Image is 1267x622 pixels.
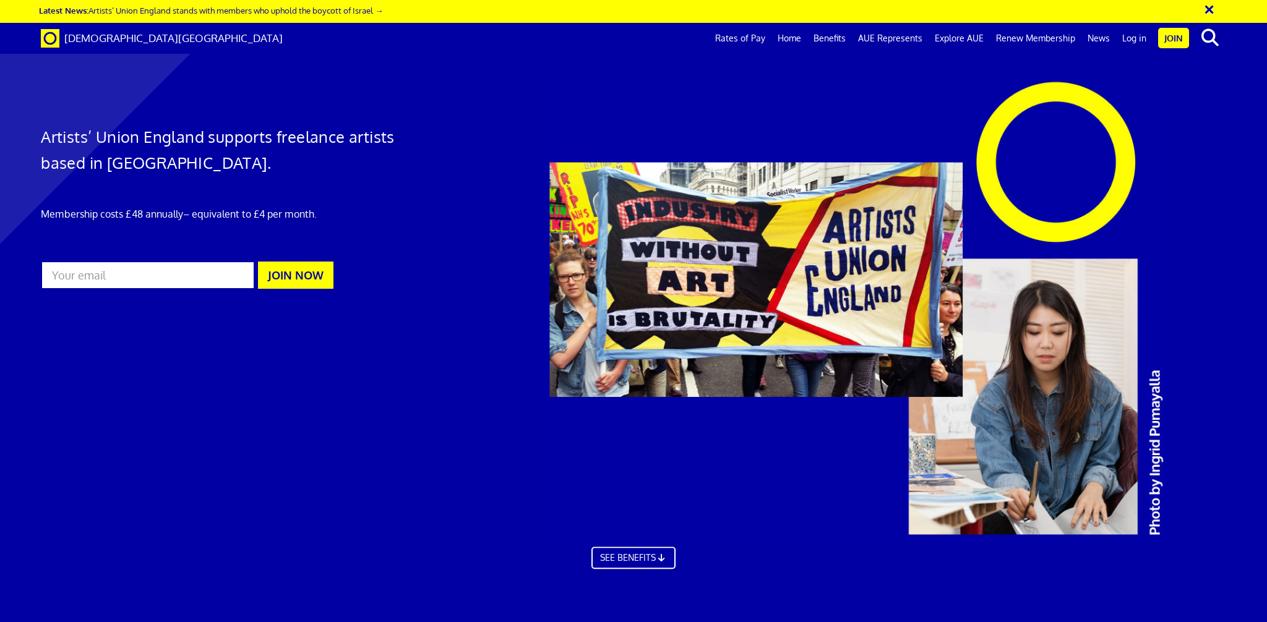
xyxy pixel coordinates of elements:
[1192,25,1229,51] button: search
[807,23,852,54] a: Benefits
[41,261,255,289] input: Your email
[771,23,807,54] a: Home
[1116,23,1153,54] a: Log in
[64,32,283,45] span: [DEMOGRAPHIC_DATA][GEOGRAPHIC_DATA]
[1081,23,1116,54] a: News
[32,23,292,54] a: Brand [DEMOGRAPHIC_DATA][GEOGRAPHIC_DATA]
[990,23,1081,54] a: Renew Membership
[852,23,929,54] a: AUE Represents
[41,124,424,176] h1: Artists’ Union England supports freelance artists based in [GEOGRAPHIC_DATA].
[258,262,333,289] button: JOIN NOW
[591,563,676,585] a: SEE BENEFITS
[709,23,771,54] a: Rates of Pay
[39,5,88,15] strong: Latest News:
[1158,28,1189,48] a: Join
[39,5,383,15] a: Latest News:Artists’ Union England stands with members who uphold the boycott of Israel →
[929,23,990,54] a: Explore AUE
[41,207,424,221] p: Membership costs £48 annually – equivalent to £4 per month.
